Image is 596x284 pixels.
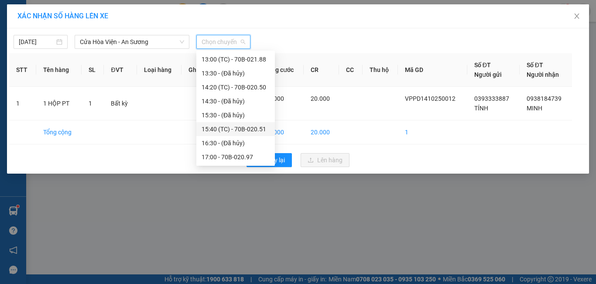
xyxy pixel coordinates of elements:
[104,87,137,120] td: Bất kỳ
[3,5,42,44] img: logo
[527,105,542,112] span: MINH
[69,14,117,25] span: Bến xe [GEOGRAPHIC_DATA]
[19,63,53,68] span: 16:06:30 [DATE]
[36,120,82,144] td: Tổng cộng
[258,53,304,87] th: Tổng cước
[527,62,543,68] span: Số ĐT
[202,124,270,134] div: 15:40 (TC) - 70B-020.51
[3,63,53,68] span: In ngày:
[474,71,502,78] span: Người gửi
[82,53,104,87] th: SL
[304,53,339,87] th: CR
[202,82,270,92] div: 14:20 (TC) - 70B-020.50
[17,12,108,20] span: XÁC NHẬN SỐ HÀNG LÊN XE
[565,4,589,29] button: Close
[474,105,488,112] span: TÍNH
[258,120,304,144] td: 20.000
[44,55,92,62] span: VPPD1410250012
[398,120,467,144] td: 1
[398,53,467,87] th: Mã GD
[474,62,491,68] span: Số ĐT
[182,53,219,87] th: Ghi chú
[202,68,270,78] div: 13:30 - (Đã hủy)
[36,87,82,120] td: 1 HỘP PT
[89,100,92,107] span: 1
[405,95,456,102] span: VPPD1410250012
[339,53,363,87] th: CC
[9,53,36,87] th: STT
[69,39,107,44] span: Hotline: 19001152
[202,96,270,106] div: 14:30 - (Đã hủy)
[527,71,559,78] span: Người nhận
[202,55,270,64] div: 13:00 (TC) - 70B-021.88
[311,95,330,102] span: 20.000
[69,5,120,12] strong: ĐỒNG PHƯỚC
[202,110,270,120] div: 15:30 - (Đã hủy)
[3,56,92,62] span: [PERSON_NAME]:
[137,53,182,87] th: Loại hàng
[80,35,184,48] span: Cửa Hòa Viện - An Sương
[363,53,398,87] th: Thu hộ
[202,138,270,148] div: 16:30 - (Đã hủy)
[301,153,349,167] button: uploadLên hàng
[19,37,55,47] input: 14/10/2025
[573,13,580,20] span: close
[36,53,82,87] th: Tên hàng
[304,120,339,144] td: 20.000
[9,87,36,120] td: 1
[24,47,107,54] span: -----------------------------------------
[527,95,562,102] span: 0938184739
[69,26,120,37] span: 01 Võ Văn Truyện, KP.1, Phường 2
[474,95,509,102] span: 0393333887
[202,152,270,162] div: 17:00 - 70B-020.97
[202,35,245,48] span: Chọn chuyến
[179,39,185,44] span: down
[104,53,137,87] th: ĐVT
